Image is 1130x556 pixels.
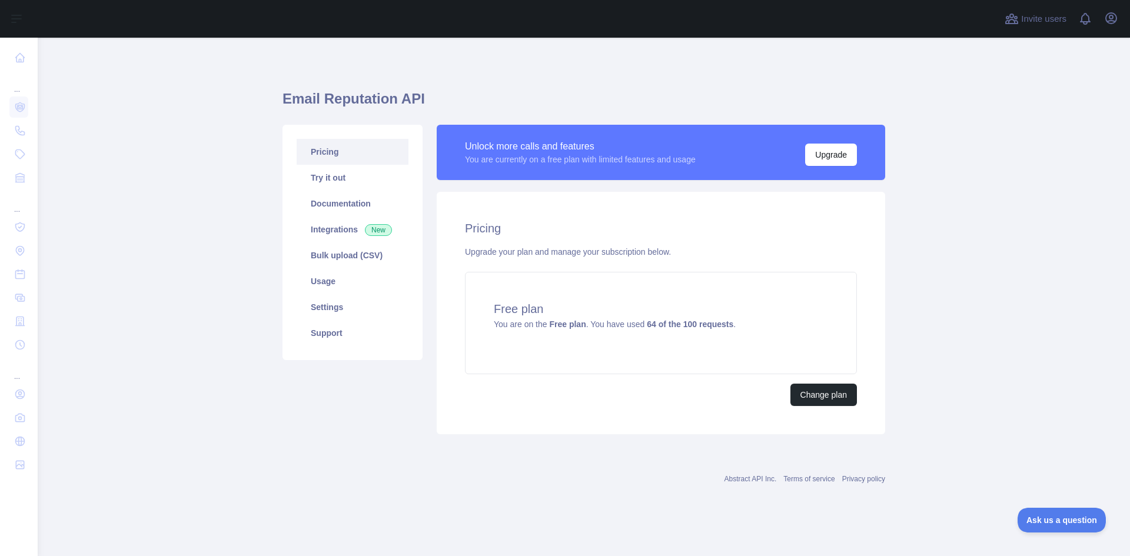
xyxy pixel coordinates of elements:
[297,242,408,268] a: Bulk upload (CSV)
[783,475,835,483] a: Terms of service
[297,139,408,165] a: Pricing
[724,475,777,483] a: Abstract API Inc.
[297,191,408,217] a: Documentation
[494,319,736,329] span: You are on the . You have used .
[297,320,408,346] a: Support
[9,191,28,214] div: ...
[790,384,857,406] button: Change plan
[1002,9,1069,28] button: Invite users
[647,319,733,329] strong: 64 of the 100 requests
[282,89,885,118] h1: Email Reputation API
[1018,508,1106,532] iframe: Toggle Customer Support
[465,220,857,237] h2: Pricing
[494,301,828,317] h4: Free plan
[842,475,885,483] a: Privacy policy
[9,358,28,381] div: ...
[465,154,696,165] div: You are currently on a free plan with limited features and usage
[1021,12,1066,26] span: Invite users
[297,294,408,320] a: Settings
[297,165,408,191] a: Try it out
[805,144,857,166] button: Upgrade
[297,268,408,294] a: Usage
[549,319,586,329] strong: Free plan
[297,217,408,242] a: Integrations New
[465,246,857,258] div: Upgrade your plan and manage your subscription below.
[365,224,392,236] span: New
[9,71,28,94] div: ...
[465,139,696,154] div: Unlock more calls and features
